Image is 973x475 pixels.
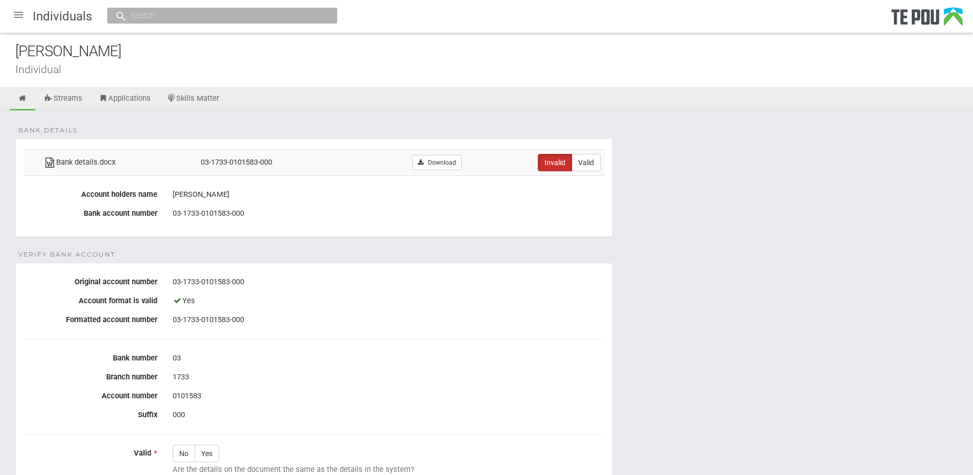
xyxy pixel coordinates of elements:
label: Invalid [538,154,572,171]
div: 03-1733-0101583-000 [173,311,605,329]
label: No [173,445,195,462]
label: Formatted account number [16,311,165,324]
div: 03 [173,350,605,367]
p: Are the details on the document the same as the details in the system? [173,465,605,474]
input: Search [127,10,307,21]
a: Streams [36,88,90,110]
div: Yes [173,292,605,310]
label: Account number [16,388,165,400]
label: Yes [195,445,219,462]
a: Skills Matter [159,88,227,110]
div: 1733 [173,369,605,386]
label: Account format is valid [16,292,165,305]
label: Suffix [16,406,165,419]
label: Account holders name [16,186,165,199]
span: Bank details [18,126,78,135]
label: Valid [572,154,601,171]
td: Bank details.docx [39,149,196,175]
div: Individual [15,64,973,75]
label: Bank account number [16,205,165,218]
div: 03-1733-0101583-000 [173,205,605,222]
label: Bank number [16,350,165,363]
a: Download [412,155,462,170]
div: [PERSON_NAME] [173,186,605,203]
span: Valid [134,448,151,458]
td: 03-1733-0101583-000 [197,149,352,175]
label: Branch number [16,369,165,381]
a: Applications [91,88,158,110]
div: 000 [173,406,605,424]
label: Original account number [16,274,165,286]
div: [PERSON_NAME] [15,40,973,62]
span: Verify Bank Account [18,250,115,259]
div: 03-1733-0101583-000 [173,274,605,291]
div: 0101583 [173,388,605,405]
